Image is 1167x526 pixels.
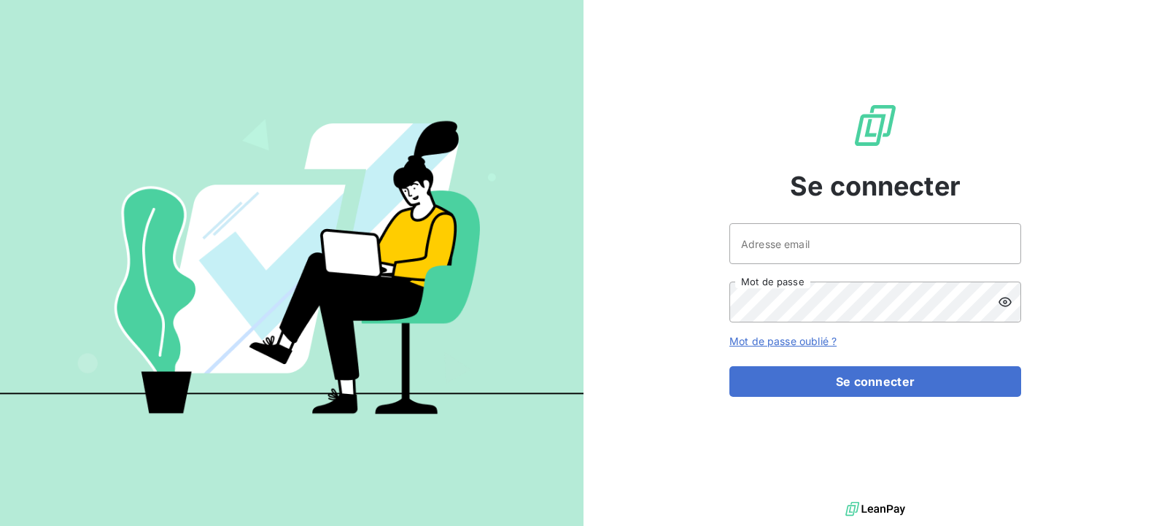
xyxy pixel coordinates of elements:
[729,223,1021,264] input: placeholder
[845,498,905,520] img: logo
[852,102,899,149] img: Logo LeanPay
[729,335,837,347] a: Mot de passe oublié ?
[790,166,961,206] span: Se connecter
[729,366,1021,397] button: Se connecter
